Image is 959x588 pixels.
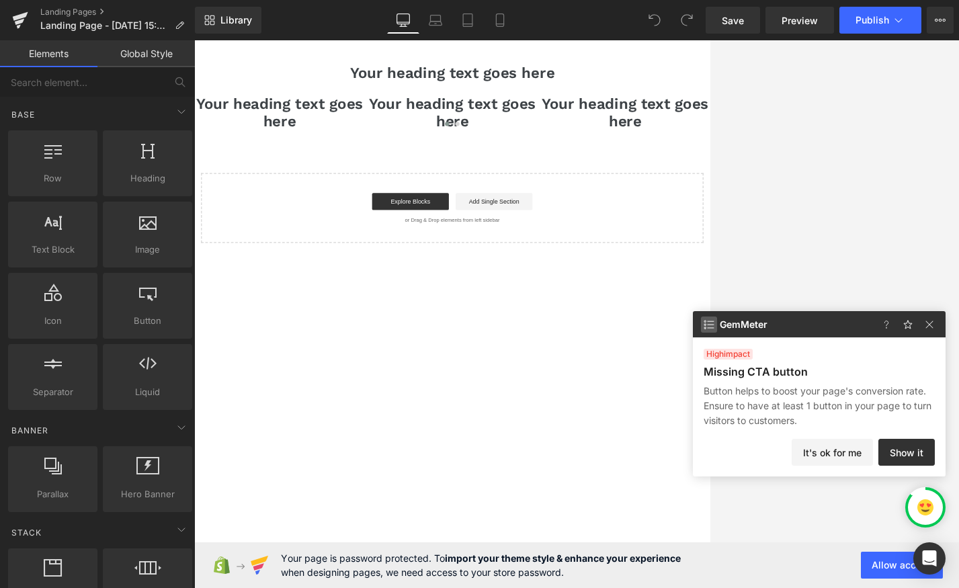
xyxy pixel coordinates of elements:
span: Save [722,13,744,28]
span: Stack [10,526,43,539]
a: New Library [195,7,261,34]
img: close-icon.9c17502d.svg [921,317,937,333]
span: Base [10,108,36,121]
span: Separator [12,385,93,399]
span: Landing Page - [DATE] 15:21:34 [40,20,169,31]
h1: Your heading text goes here [544,85,813,142]
span: Heading [107,171,188,185]
a: Add Single Section [412,241,533,267]
a: Landing Pages [40,7,195,17]
span: Button [107,314,188,328]
a: Explore Blocks [280,241,401,267]
span: Hero Banner [107,487,188,501]
a: Global Style [97,40,195,67]
button: More [927,7,954,34]
span: Your page is password protected. To when designing pages, we need access to your store password. [281,551,681,579]
span: Icon [12,314,93,328]
div: Open Intercom Messenger [913,542,946,575]
h1: Your heading text goes here [272,85,541,142]
img: emoji-four.svg [917,499,933,515]
span: Library [220,14,252,26]
span: Text Block [12,243,93,257]
button: Show it [878,439,935,466]
span: Banner [10,424,50,437]
span: GemMeter [720,319,767,330]
button: It's ok for me [792,439,873,466]
button: Redo [673,7,700,34]
a: Mobile [484,7,516,34]
span: Parallax [12,487,93,501]
img: view-all-icon.b3b5518d.svg [701,317,717,333]
button: Publish [839,7,921,34]
span: Publish [856,15,889,26]
a: Laptop [419,7,452,34]
span: high [706,349,724,359]
p: Button helps to boost your page's conversion rate. Ensure to have at least 1 button in your page ... [704,384,935,428]
button: Undo [641,7,668,34]
button: Allow access [861,552,943,579]
span: impact [704,349,753,360]
a: Desktop [387,7,419,34]
span: Row [12,171,93,185]
p: Missing CTA button [704,365,808,378]
img: feedback-icon.f409a22e.svg [900,317,916,333]
a: Tablet [452,7,484,34]
p: or Drag & Drop elements from left sidebar [32,278,781,288]
strong: import your theme style & enhance your experience [445,552,681,564]
span: Preview [782,13,818,28]
a: Preview [765,7,834,34]
span: Liquid [107,385,188,399]
img: faq-icon.827d6ecb.svg [878,317,894,333]
span: Image [107,243,188,257]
